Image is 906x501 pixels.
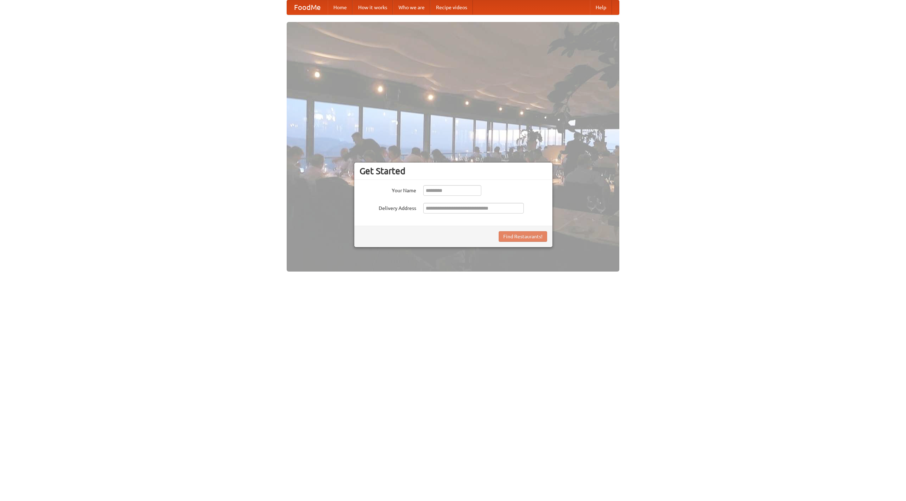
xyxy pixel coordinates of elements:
a: Help [590,0,612,15]
a: Recipe videos [430,0,473,15]
label: Delivery Address [360,203,416,212]
button: Find Restaurants! [499,231,547,242]
a: How it works [352,0,393,15]
h3: Get Started [360,166,547,176]
a: Who we are [393,0,430,15]
a: Home [328,0,352,15]
label: Your Name [360,185,416,194]
a: FoodMe [287,0,328,15]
